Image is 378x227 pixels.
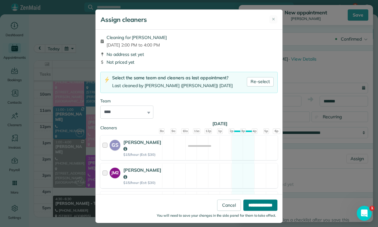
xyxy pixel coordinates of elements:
span: [DATE] 2:00 PM to 4:00 PM [107,42,167,48]
span: Cleaning for [PERSON_NAME] [107,34,167,41]
div: Last cleaned by [PERSON_NAME] ([PERSON_NAME]) [DATE] [112,82,233,89]
strong: GS [110,140,120,149]
div: Select the same team and cleaners as last appointment? [112,75,233,81]
iframe: Intercom live chat [357,206,372,221]
div: Not priced yet [100,59,278,65]
div: Team [100,98,278,104]
div: No address set yet [100,51,278,57]
a: Re-select [247,77,274,86]
strong: JM2 [110,168,120,176]
strong: [PERSON_NAME] [123,167,161,180]
img: lightning-bolt-icon-94e5364df696ac2de96d3a42b8a9ff6ba979493684c50e6bbbcda72601fa0d29.png [104,76,110,83]
span: ✕ [272,16,275,22]
small: You will need to save your changes in the side panel for them to take effect. [157,213,276,218]
h5: Assign cleaners [101,15,147,24]
strong: [PERSON_NAME] [123,139,161,152]
a: Cancel [217,200,241,211]
strong: $15/hour (Est: $30) [123,180,161,185]
span: 1 [370,206,375,211]
div: Cleaners [100,125,278,127]
strong: $15/hour (Est: $30) [123,152,161,157]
